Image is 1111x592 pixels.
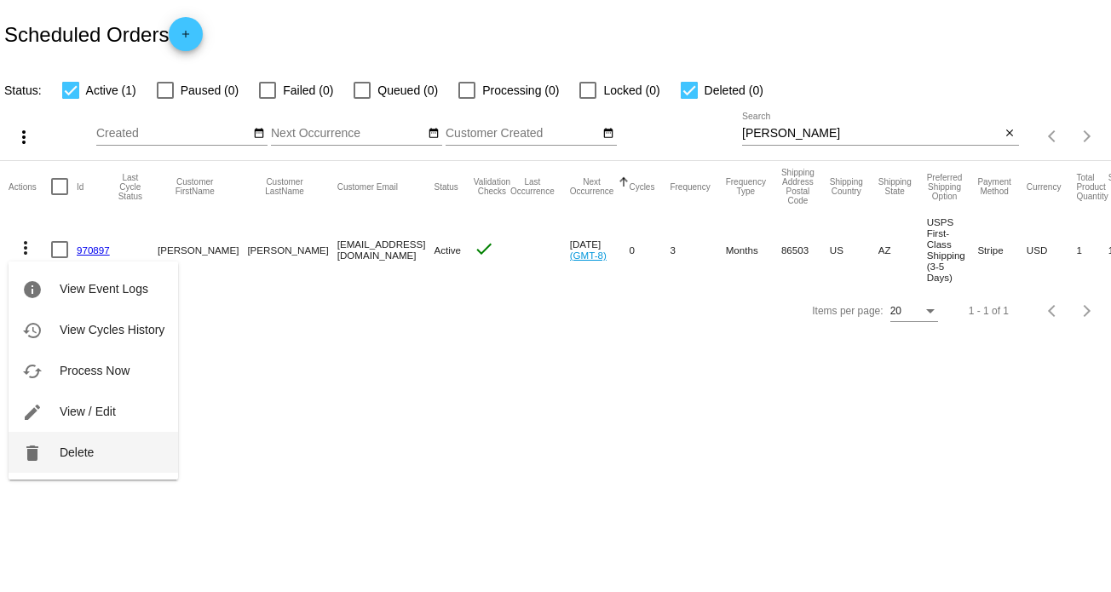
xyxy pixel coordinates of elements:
[60,282,148,296] span: View Event Logs
[22,361,43,382] mat-icon: cached
[60,323,164,336] span: View Cycles History
[22,443,43,463] mat-icon: delete
[60,445,94,459] span: Delete
[22,402,43,422] mat-icon: edit
[60,364,130,377] span: Process Now
[60,405,116,418] span: View / Edit
[22,320,43,341] mat-icon: history
[22,279,43,300] mat-icon: info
